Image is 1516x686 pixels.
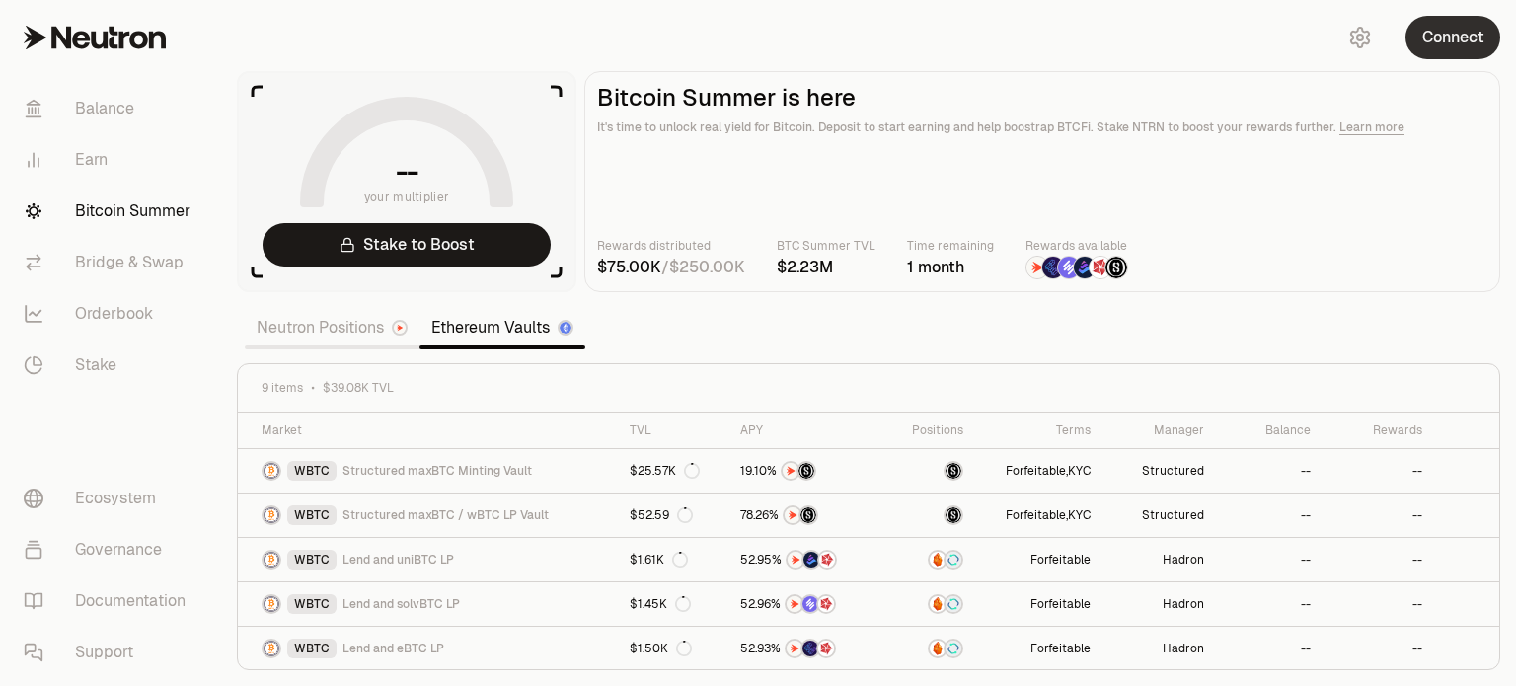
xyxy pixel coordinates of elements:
button: Forfeitable [1030,596,1091,612]
div: WBTC [287,550,337,570]
div: WBTC [287,594,337,614]
a: Hadron [1102,627,1215,670]
img: Amber [930,641,946,656]
a: Support [8,627,213,678]
a: WBTC LogoWBTCLend and uniBTC LP [238,538,618,581]
button: Forfeitable [1030,641,1091,656]
a: maxBTC [886,494,975,537]
p: It's time to unlock real yield for Bitcoin. Deposit to start earning and help boostrap BTCFi. Sta... [597,117,1487,137]
img: Mars Fragments [1090,257,1111,278]
a: Earn [8,134,213,186]
img: Amber [930,596,946,612]
a: -- [1323,538,1434,581]
a: Ecosystem [8,473,213,524]
a: Forfeitable,KYC [975,494,1103,537]
img: Structured Points [1105,257,1127,278]
img: EtherFi Points [802,641,818,656]
a: -- [1216,582,1323,626]
span: Structured maxBTC Minting Vault [342,463,532,479]
img: NTRN [785,507,800,523]
div: Rewards [1334,422,1422,438]
span: Lend and uniBTC LP [342,552,454,568]
button: NTRNBedrock DiamondsMars Fragments [740,550,874,570]
a: $25.57K [618,449,728,493]
p: Time remaining [907,236,994,256]
a: $52.59 [618,494,728,537]
a: NTRNStructured Points [728,494,886,537]
button: Forfeitable [1006,507,1066,523]
img: Bedrock Diamonds [803,552,819,568]
a: AmberSupervault [886,538,975,581]
a: AmberSupervault [886,582,975,626]
a: Forfeitable [975,538,1103,581]
img: maxBTC [946,507,961,523]
p: Rewards available [1025,236,1128,256]
img: Bedrock Diamonds [1074,257,1096,278]
a: Stake [8,340,213,391]
div: 1 month [907,256,994,279]
img: WBTC Logo [264,463,279,479]
a: Hadron [1102,538,1215,581]
span: , [1006,507,1091,523]
a: NTRNEtherFi PointsMars Fragments [728,627,886,670]
img: NTRN [787,596,802,612]
img: NTRN [1026,257,1048,278]
a: -- [1323,582,1434,626]
a: Forfeitable [975,582,1103,626]
div: WBTC [287,461,337,481]
a: Forfeitable,KYC [975,449,1103,493]
span: your multiplier [364,188,450,207]
img: WBTC Logo [264,641,279,656]
a: Forfeitable [975,627,1103,670]
button: Connect [1405,16,1500,59]
img: NTRN [788,552,803,568]
a: WBTC LogoWBTCStructured maxBTC Minting Vault [238,449,618,493]
button: AmberSupervault [898,550,963,570]
div: Positions [898,422,963,438]
div: $1.45K [630,596,691,612]
img: Amber [930,552,946,568]
div: $1.50K [630,641,692,656]
div: Market [262,422,606,438]
img: Structured Points [800,507,816,523]
a: NTRNStructured Points [728,449,886,493]
h2: Bitcoin Summer is here [597,84,1487,112]
a: -- [1216,449,1323,493]
a: -- [1216,494,1323,537]
a: Structured [1102,449,1215,493]
p: BTC Summer TVL [777,236,875,256]
img: Mars Fragments [818,641,834,656]
img: Supervault [946,596,961,612]
a: NTRNBedrock DiamondsMars Fragments [728,538,886,581]
div: Manager [1114,422,1203,438]
img: WBTC Logo [264,552,279,568]
button: NTRNEtherFi PointsMars Fragments [740,639,874,658]
a: Governance [8,524,213,575]
a: Documentation [8,575,213,627]
img: Supervault [946,641,961,656]
button: maxBTC [898,461,963,481]
button: KYC [1068,463,1091,479]
a: WBTC LogoWBTCStructured maxBTC / wBTC LP Vault [238,494,618,537]
a: $1.50K [618,627,728,670]
a: $1.45K [618,582,728,626]
a: Structured [1102,494,1215,537]
img: Structured Points [798,463,814,479]
a: WBTC LogoWBTCLend and solvBTC LP [238,582,618,626]
button: KYC [1068,507,1091,523]
img: Mars Fragments [819,552,835,568]
a: Stake to Boost [263,223,551,267]
a: -- [1323,494,1434,537]
a: Learn more [1339,119,1404,135]
div: WBTC [287,505,337,525]
button: NTRNStructured Points [740,461,874,481]
img: Solv Points [1058,257,1080,278]
span: $39.08K TVL [323,380,394,396]
span: Structured maxBTC / wBTC LP Vault [342,507,549,523]
a: maxBTC [886,449,975,493]
a: NTRNSolv PointsMars Fragments [728,582,886,626]
img: Supervault [946,552,961,568]
a: Hadron [1102,582,1215,626]
a: WBTC LogoWBTCLend and eBTC LP [238,627,618,670]
img: WBTC Logo [264,507,279,523]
